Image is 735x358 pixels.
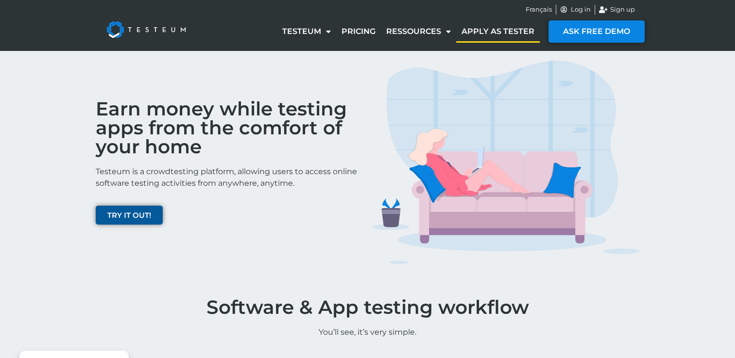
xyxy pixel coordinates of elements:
p: You’ll see, it’s very simple. [91,326,645,338]
span: TRY IT OUT! [107,212,151,219]
a: Testeum [277,20,336,43]
img: TESTERS IMG 1 [373,61,640,264]
a: Ressources [381,20,456,43]
p: Testeum is a crowdtesting platform, allowing users to access online software testing activities f... [96,166,363,189]
a: Log in [560,5,591,15]
a: TRY IT OUT! [96,206,163,225]
span: Sign up [608,5,635,15]
h2: Earn money while testing apps from the comfort of your home [96,99,363,156]
h1: Software & App testing workflow [91,298,645,317]
a: Pricing [336,20,381,43]
span: Log in [568,5,591,15]
nav: Menu [277,20,540,43]
a: Sign up [599,5,635,15]
a: ASK FREE DEMO [548,20,645,43]
a: Apply as tester [456,20,540,43]
span: ASK FREE DEMO [563,28,630,35]
img: Testeum Logo - Application crowdtesting platform [96,10,197,49]
a: Français [526,5,552,15]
